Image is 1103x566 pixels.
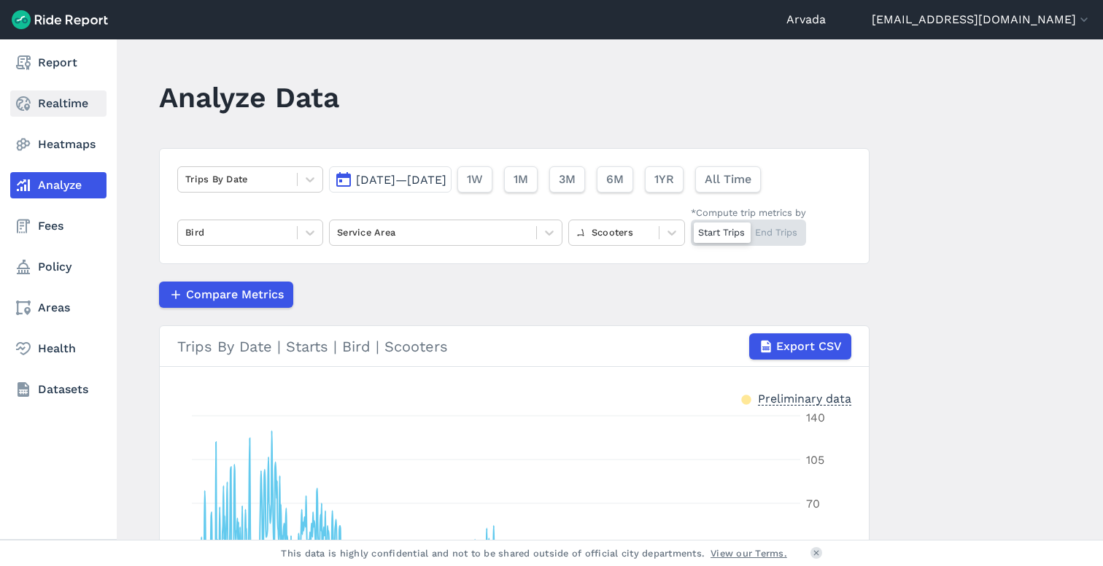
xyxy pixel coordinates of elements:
a: Heatmaps [10,131,107,158]
a: Realtime [10,90,107,117]
button: Compare Metrics [159,282,293,308]
span: 1YR [654,171,674,188]
span: 6M [606,171,624,188]
button: 1W [457,166,492,193]
button: 1YR [645,166,684,193]
span: 3M [559,171,576,188]
button: 3M [549,166,585,193]
button: 6M [597,166,633,193]
img: Ride Report [12,10,108,29]
span: 1W [467,171,483,188]
div: Trips By Date | Starts | Bird | Scooters [177,333,851,360]
a: Analyze [10,172,107,198]
div: Preliminary data [758,390,851,406]
span: 1M [514,171,528,188]
button: 1M [504,166,538,193]
a: Fees [10,213,107,239]
span: All Time [705,171,751,188]
tspan: 140 [806,411,825,424]
button: All Time [695,166,761,193]
span: [DATE]—[DATE] [356,173,446,187]
button: Export CSV [749,333,851,360]
span: Compare Metrics [186,286,284,303]
span: Export CSV [776,338,842,355]
tspan: 105 [806,453,824,467]
a: Health [10,336,107,362]
a: Datasets [10,376,107,403]
button: [EMAIL_ADDRESS][DOMAIN_NAME] [872,11,1091,28]
a: Arvada [786,11,826,28]
div: *Compute trip metrics by [691,206,806,220]
a: Policy [10,254,107,280]
h1: Analyze Data [159,77,339,117]
a: Report [10,50,107,76]
tspan: 70 [806,497,820,511]
a: Areas [10,295,107,321]
button: [DATE]—[DATE] [329,166,452,193]
a: View our Terms. [711,546,787,560]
